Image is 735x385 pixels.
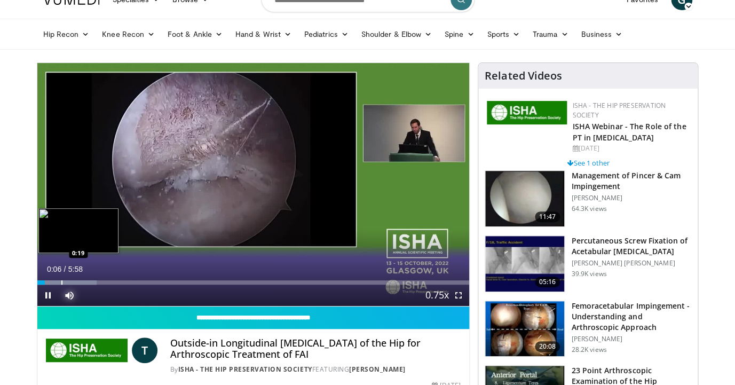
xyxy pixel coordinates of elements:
span: 5:58 [68,265,83,273]
a: Trauma [526,23,575,45]
a: 20:08 Femoracetabular Impingement - Understanding and Arthroscopic Approach [PERSON_NAME] 28.2K v... [485,301,691,357]
img: 134112_0000_1.png.150x105_q85_crop-smart_upscale.jpg [485,236,564,292]
p: [PERSON_NAME] [571,335,691,343]
button: Playback Rate [426,285,448,306]
img: image.jpeg [38,208,118,253]
a: See 1 other [567,158,609,168]
button: Pause [37,285,59,306]
p: [PERSON_NAME] [571,194,691,202]
img: a9f71565-a949-43e5-a8b1-6790787a27eb.jpg.150x105_q85_autocrop_double_scale_upscale_version-0.2.jpg [487,101,567,124]
div: By FEATURING [170,365,461,374]
a: Hand & Wrist [229,23,298,45]
a: 05:16 Percutaneous Screw Fixation of Acetabular [MEDICAL_DATA] [PERSON_NAME] [PERSON_NAME] 39.9K ... [485,235,691,292]
a: Spine [438,23,480,45]
p: 39.9K views [571,270,606,278]
a: Sports [480,23,526,45]
img: ISHA - The Hip Preservation Society [46,337,128,363]
div: Progress Bar [37,280,470,285]
a: ISHA - The Hip Preservation Society [178,365,312,374]
a: ISHA - The Hip Preservation Society [572,101,666,120]
p: 28.2K views [571,345,606,354]
h3: Percutaneous Screw Fixation of Acetabular [MEDICAL_DATA] [571,235,691,257]
span: 11:47 [535,211,560,222]
img: 38483_0000_3.png.150x105_q85_crop-smart_upscale.jpg [485,171,564,226]
h3: Management of Pincer & Cam Impingement [571,170,691,192]
h4: Outside-in Longitudinal [MEDICAL_DATA] of the Hip for Arthroscopic Treatment of FAI [170,337,461,360]
span: 20:08 [535,341,560,352]
span: / [64,265,66,273]
a: Business [574,23,629,45]
div: [DATE] [572,144,689,153]
a: Shoulder & Elbow [355,23,438,45]
a: Hip Recon [37,23,96,45]
h4: Related Videos [485,69,562,82]
a: ISHA Webinar - The Role of the PT in [MEDICAL_DATA] [572,121,686,143]
a: Foot & Ankle [161,23,229,45]
span: 0:06 [47,265,61,273]
a: T [132,337,157,363]
p: 64.3K views [571,205,606,213]
span: 05:16 [535,277,560,287]
video-js: Video Player [37,63,470,307]
h3: Femoracetabular Impingement - Understanding and Arthroscopic Approach [571,301,691,333]
button: Mute [59,285,80,306]
img: 410288_3.png.150x105_q85_crop-smart_upscale.jpg [485,301,564,357]
a: Knee Recon [96,23,161,45]
a: 11:47 Management of Pincer & Cam Impingement [PERSON_NAME] 64.3K views [485,170,691,227]
a: [PERSON_NAME] [349,365,406,374]
button: Fullscreen [448,285,469,306]
a: Pediatrics [298,23,355,45]
p: [PERSON_NAME] [PERSON_NAME] [571,259,691,268]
